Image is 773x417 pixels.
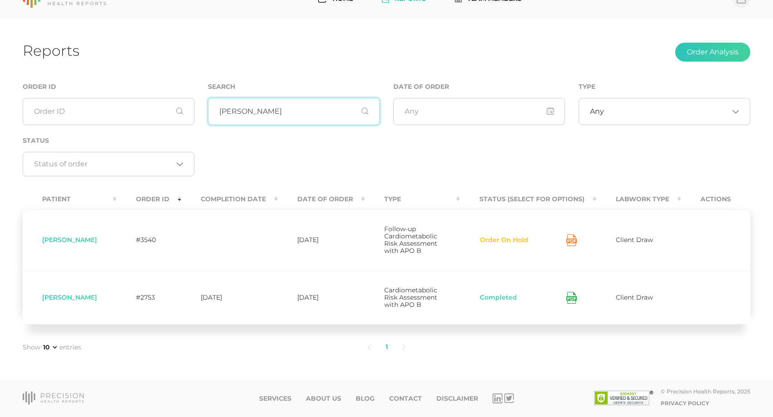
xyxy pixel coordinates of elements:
[278,209,365,271] td: [DATE]
[356,395,375,402] a: Blog
[23,83,56,91] label: Order ID
[23,42,79,59] h1: Reports
[181,271,278,325] td: [DATE]
[384,286,437,309] span: Cardiometabolic Risk Assessment with APO B
[393,83,449,91] label: Date of Order
[604,107,729,116] input: Search for option
[579,98,750,125] div: Search for option
[42,236,97,244] span: [PERSON_NAME]
[389,395,422,402] a: Contact
[661,388,750,395] div: © Precision Health Reports, 2025
[306,395,341,402] a: About Us
[278,271,365,325] td: [DATE]
[116,271,181,325] td: #2753
[675,43,750,62] button: Order Analysis
[479,236,529,245] button: Order On Hold
[616,236,653,244] span: Client Draw
[590,107,604,116] span: Any
[41,343,58,352] select: Showentries
[23,343,81,352] label: Show entries
[365,189,460,209] th: Type : activate to sort column ascending
[23,137,49,145] label: Status
[23,189,116,209] th: Patient : activate to sort column ascending
[42,293,97,301] span: [PERSON_NAME]
[116,189,181,209] th: Order ID : activate to sort column ascending
[181,189,278,209] th: Completion Date : activate to sort column ascending
[596,189,681,209] th: Labwork Type : activate to sort column ascending
[23,152,194,176] div: Search for option
[594,391,653,405] img: SSL site seal - click to verify
[259,395,291,402] a: Services
[23,98,194,125] input: Order ID
[436,395,478,402] a: Disclaimer
[384,225,437,255] span: Follow-up Cardiometabolic Risk Assessment with APO B
[278,189,365,209] th: Date Of Order : activate to sort column ascending
[208,83,235,91] label: Search
[34,160,173,169] input: Search for option
[681,189,750,209] th: Actions
[116,209,181,271] td: #3540
[479,293,517,302] button: Completed
[661,400,709,407] a: Privacy Policy
[393,98,565,125] input: Any
[208,98,380,125] input: First or Last Name
[460,189,596,209] th: Status (Select for Options) : activate to sort column ascending
[579,83,595,91] label: Type
[616,293,653,301] span: Client Draw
